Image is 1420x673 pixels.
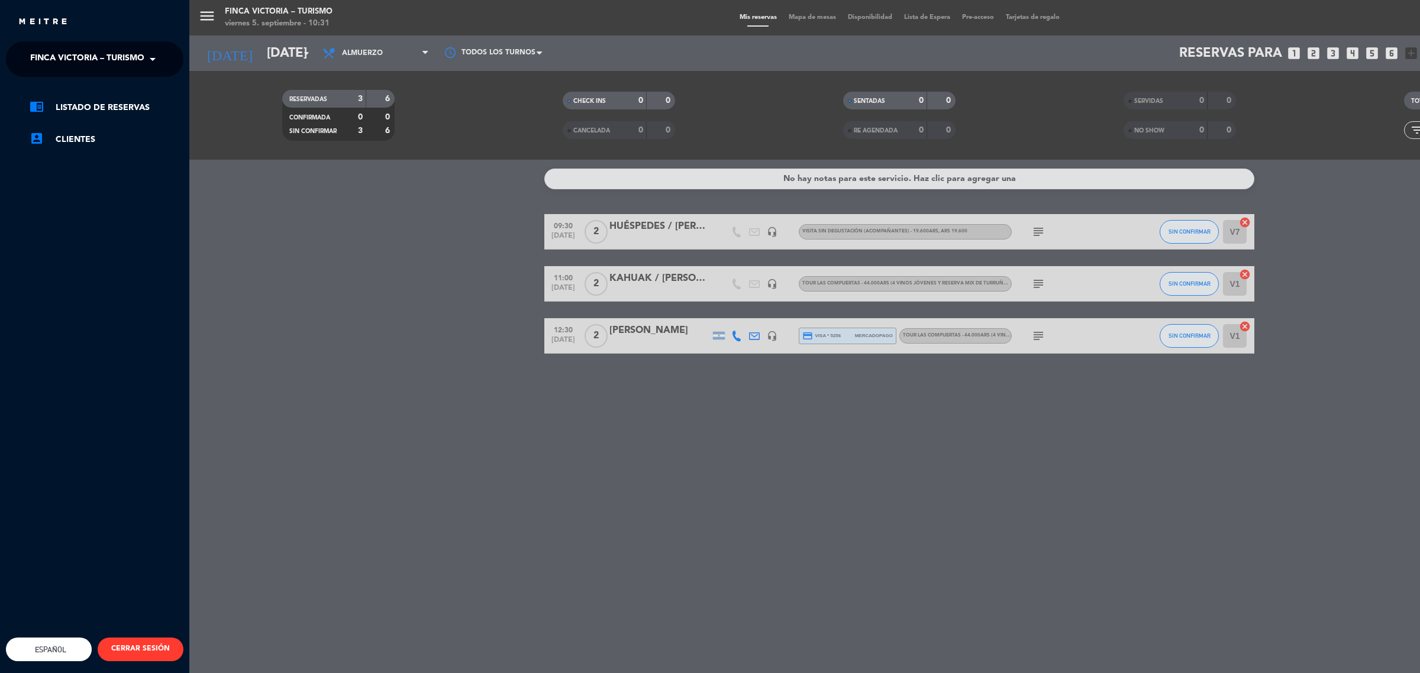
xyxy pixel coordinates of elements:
i: chrome_reader_mode [30,99,44,114]
a: chrome_reader_modeListado de Reservas [30,101,183,115]
i: account_box [30,131,44,145]
span: FINCA VICTORIA – TURISMO [30,47,144,72]
img: MEITRE [18,18,68,27]
span: Español [32,645,66,654]
button: CERRAR SESIÓN [98,638,183,661]
a: account_boxClientes [30,132,183,147]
